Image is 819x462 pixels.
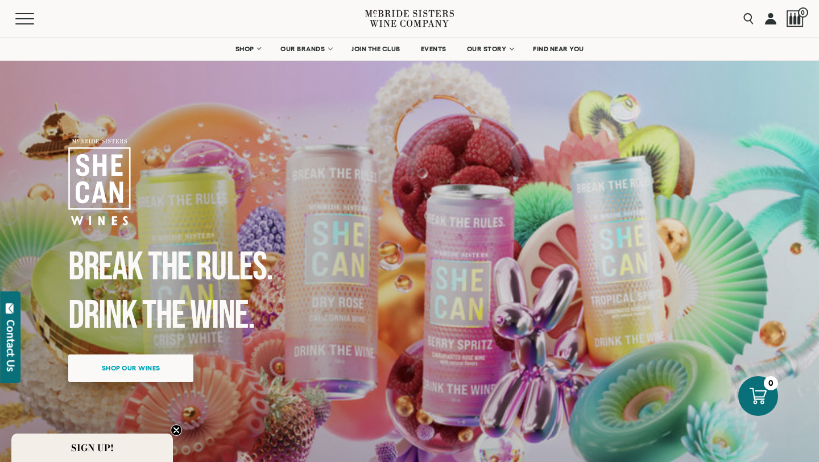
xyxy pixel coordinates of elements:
span: EVENTS [421,45,446,53]
a: JOIN THE CLUB [344,38,408,60]
span: FIND NEAR YOU [533,45,584,53]
span: Wine. [190,292,254,340]
a: OUR BRANDS [273,38,338,60]
div: 0 [764,376,778,390]
span: OUR STORY [467,45,507,53]
span: 0 [798,7,808,18]
span: Rules. [196,244,272,291]
span: JOIN THE CLUB [351,45,400,53]
span: the [148,244,191,291]
button: Close teaser [171,424,182,436]
span: the [142,292,185,340]
span: OUR BRANDS [280,45,325,53]
button: Mobile Menu Trigger [15,13,56,24]
a: EVENTS [413,38,454,60]
a: Shop our wines [68,354,193,382]
div: SIGN UP!Close teaser [11,434,173,462]
span: Shop our wines [82,357,180,379]
a: FIND NEAR YOU [526,38,591,60]
span: Break [68,244,143,291]
span: SHOP [235,45,254,53]
span: Drink [68,292,137,340]
span: SIGN UP! [71,441,114,455]
a: SHOP [227,38,267,60]
a: OUR STORY [460,38,520,60]
div: Contact Us [5,320,16,372]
